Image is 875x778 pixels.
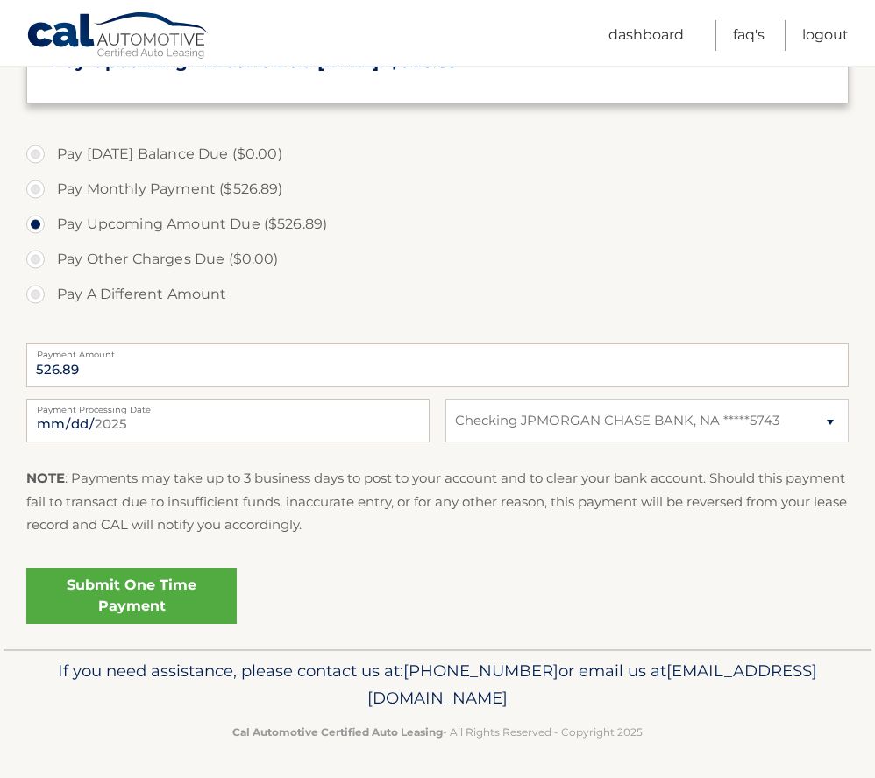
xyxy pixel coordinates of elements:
a: Submit One Time Payment [26,568,237,624]
strong: Cal Automotive Certified Auto Leasing [232,725,443,739]
label: Payment Processing Date [26,399,430,413]
input: Payment Amount [26,343,849,387]
p: - All Rights Reserved - Copyright 2025 [30,723,845,741]
label: Pay [DATE] Balance Due ($0.00) [26,137,849,172]
label: Pay Other Charges Due ($0.00) [26,242,849,277]
a: Cal Automotive [26,11,210,62]
p: : Payments may take up to 3 business days to post to your account and to clear your bank account.... [26,467,849,536]
input: Payment Date [26,399,430,442]
a: Dashboard [608,20,684,51]
a: Logout [802,20,849,51]
span: [PHONE_NUMBER] [403,661,558,681]
label: Pay A Different Amount [26,277,849,312]
label: Pay Upcoming Amount Due ($526.89) [26,207,849,242]
strong: NOTE [26,470,65,486]
p: If you need assistance, please contact us at: or email us at [30,657,845,713]
a: FAQ's [733,20,765,51]
label: Payment Amount [26,343,849,357]
label: Pay Monthly Payment ($526.89) [26,172,849,207]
